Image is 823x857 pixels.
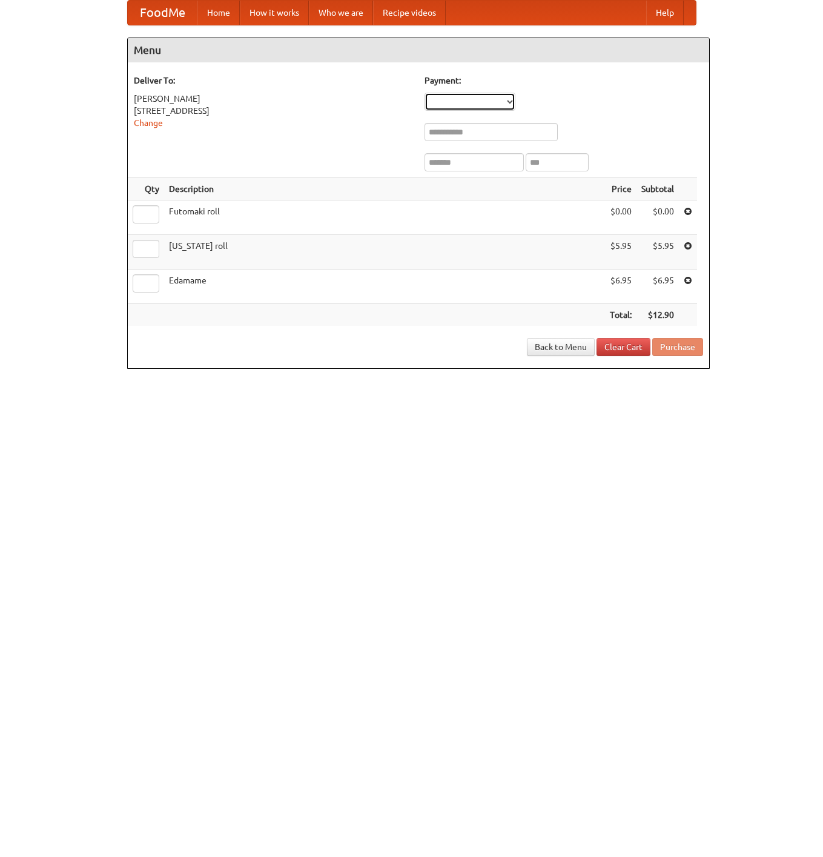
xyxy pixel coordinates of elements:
td: Edamame [164,270,605,304]
a: Who we are [309,1,373,25]
a: Home [197,1,240,25]
a: Back to Menu [527,338,595,356]
td: $5.95 [636,235,679,270]
th: Subtotal [636,178,679,200]
td: $6.95 [636,270,679,304]
div: [PERSON_NAME] [134,93,412,105]
th: Qty [128,178,164,200]
a: How it works [240,1,309,25]
td: $0.00 [605,200,636,235]
td: Futomaki roll [164,200,605,235]
td: [US_STATE] roll [164,235,605,270]
td: $5.95 [605,235,636,270]
h4: Menu [128,38,709,62]
td: $6.95 [605,270,636,304]
td: $0.00 [636,200,679,235]
a: FoodMe [128,1,197,25]
a: Clear Cart [597,338,650,356]
a: Help [646,1,684,25]
th: $12.90 [636,304,679,326]
div: [STREET_ADDRESS] [134,105,412,117]
h5: Payment: [425,74,703,87]
a: Change [134,118,163,128]
th: Description [164,178,605,200]
th: Total: [605,304,636,326]
button: Purchase [652,338,703,356]
a: Recipe videos [373,1,446,25]
h5: Deliver To: [134,74,412,87]
th: Price [605,178,636,200]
